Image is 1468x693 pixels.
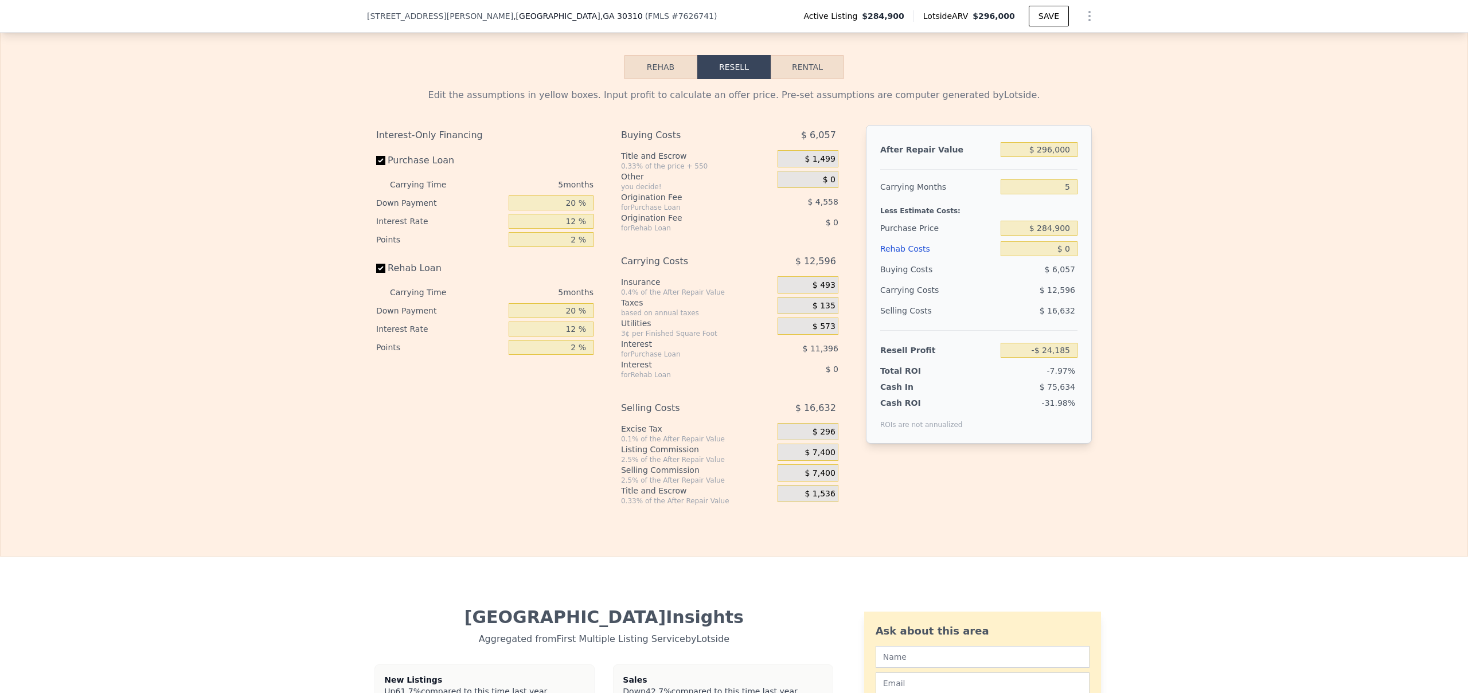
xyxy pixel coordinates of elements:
span: Active Listing [803,10,862,22]
div: Resell Profit [880,340,996,361]
span: $ 6,057 [1045,265,1075,274]
div: Interest-Only Financing [376,125,594,146]
div: Points [376,230,504,249]
div: Origination Fee [621,191,749,203]
span: , [GEOGRAPHIC_DATA] [513,10,643,22]
div: 0.33% of the price + 550 [621,162,773,171]
span: $ 75,634 [1040,382,1075,391]
div: Down Payment [376,194,504,212]
div: Aggregated from First Multiple Listing Service by Lotside [376,628,832,646]
div: Carrying Time [390,175,464,194]
span: $ 573 [813,322,835,332]
div: Interest [621,338,749,350]
div: Carrying Costs [880,280,952,300]
span: $ 135 [813,301,835,311]
div: Utilities [621,318,773,329]
span: $ 6,057 [801,125,836,146]
div: 0.4% of the After Repair Value [621,288,773,297]
div: Interest Rate [376,212,504,230]
div: Interest Rate [376,320,504,338]
span: $ 493 [813,280,835,291]
span: $284,900 [862,10,904,22]
div: Origination Fee [621,212,749,224]
div: Up compared to this time last year [384,686,585,692]
div: Down Payment [376,302,504,320]
div: you decide! [621,182,773,191]
button: SAVE [1029,6,1069,26]
div: for Rehab Loan [621,370,749,379]
span: $ 16,632 [795,398,836,418]
div: 5 months [469,175,594,194]
button: Rehab [624,55,697,79]
div: Sales [623,674,823,686]
div: Purchase Price [880,218,996,238]
div: for Rehab Loan [621,224,749,233]
div: Cash ROI [880,397,963,409]
div: Points [376,338,504,357]
span: FMLS [648,11,669,21]
span: $ 7,400 [805,448,835,458]
div: Selling Costs [880,300,996,321]
div: Interest [621,359,749,370]
div: New Listings [384,674,585,686]
span: $ 16,632 [1040,306,1075,315]
div: Ask about this area [876,623,1090,639]
div: 0.1% of the After Repair Value [621,434,773,444]
div: ( ) [645,10,717,22]
span: $ 0 [826,218,838,227]
input: Purchase Loan [376,156,385,165]
div: Title and Escrow [621,485,773,496]
div: Carrying Months [880,177,996,197]
span: -7.97% [1047,366,1075,375]
div: 5 months [469,283,594,302]
button: Resell [697,55,771,79]
div: Edit the assumptions in yellow boxes. Input profit to calculate an offer price. Pre-set assumptio... [376,88,1092,102]
div: ROIs are not annualized [880,409,963,429]
div: Selling Costs [621,398,749,418]
span: $ 0 [823,175,835,185]
span: , GA 30310 [600,11,643,21]
div: Buying Costs [880,259,996,280]
span: $ 296 [813,427,835,437]
label: Purchase Loan [376,150,504,171]
div: Rehab Costs [880,238,996,259]
div: Selling Commission [621,464,773,476]
div: 0.33% of the After Repair Value [621,496,773,506]
div: After Repair Value [880,139,996,160]
span: # 7626741 [671,11,714,21]
div: Total ROI [880,365,952,377]
label: Rehab Loan [376,258,504,279]
div: for Purchase Loan [621,350,749,359]
span: $296,000 [973,11,1015,21]
div: 2.5% of the After Repair Value [621,476,773,485]
button: Show Options [1078,5,1101,28]
div: 3¢ per Finished Square Foot [621,329,773,338]
div: Insurance [621,276,773,288]
span: -31.98% [1042,398,1075,408]
div: based on annual taxes [621,308,773,318]
button: Rental [771,55,844,79]
div: Down compared to this time last year [623,686,823,692]
div: Taxes [621,297,773,308]
div: Excise Tax [621,423,773,434]
div: Listing Commission [621,444,773,455]
div: Cash In [880,381,952,393]
input: Rehab Loan [376,264,385,273]
span: $ 1,536 [805,489,835,499]
span: $ 1,499 [805,154,835,165]
div: Other [621,171,773,182]
span: Lotside ARV [923,10,973,22]
div: Title and Escrow [621,150,773,162]
div: for Purchase Loan [621,203,749,212]
span: [STREET_ADDRESS][PERSON_NAME] [367,10,513,22]
span: $ 4,558 [807,197,838,206]
div: 2.5% of the After Repair Value [621,455,773,464]
span: $ 11,396 [803,344,838,353]
div: Carrying Time [390,283,464,302]
div: Less Estimate Costs: [880,197,1077,218]
div: Buying Costs [621,125,749,146]
span: $ 7,400 [805,468,835,479]
div: Carrying Costs [621,251,749,272]
div: [GEOGRAPHIC_DATA] Insights [376,607,832,628]
span: $ 12,596 [795,251,836,272]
